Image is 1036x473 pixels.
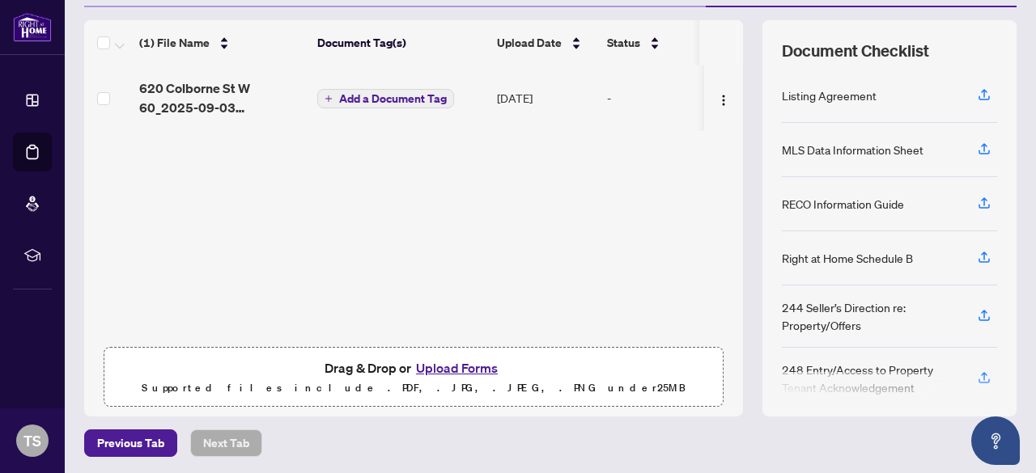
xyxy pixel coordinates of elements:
div: RECO Information Guide [782,195,904,213]
div: 244 Seller’s Direction re: Property/Offers [782,298,958,334]
th: Upload Date [490,20,601,65]
div: Right at Home Schedule B [782,249,913,267]
span: TS [23,429,41,452]
span: plus [325,95,333,103]
span: 620 Colborne St W 60_2025-09-03 13_40_46.pdf [139,78,304,117]
div: - [607,89,732,107]
span: Drag & Drop orUpload FormsSupported files include .PDF, .JPG, .JPEG, .PNG under25MB [104,348,723,408]
button: Previous Tab [84,429,177,457]
div: Listing Agreement [782,87,877,104]
th: Document Tag(s) [311,20,490,65]
th: (1) File Name [133,20,311,65]
span: Document Checklist [782,40,929,62]
span: Status [607,34,640,52]
img: Logo [717,94,730,107]
span: Upload Date [497,34,562,52]
td: [DATE] [490,65,601,130]
div: 248 Entry/Access to Property Tenant Acknowledgement [782,361,958,396]
span: Previous Tab [97,430,164,456]
img: logo [13,12,52,42]
button: Add a Document Tag [317,89,454,108]
p: Supported files include .PDF, .JPG, .JPEG, .PNG under 25 MB [114,378,713,398]
button: Next Tab [190,429,262,457]
button: Upload Forms [411,357,503,378]
span: Drag & Drop or [325,357,503,378]
button: Open asap [971,416,1020,465]
span: Add a Document Tag [339,93,447,104]
th: Status [601,20,738,65]
div: MLS Data Information Sheet [782,141,923,158]
span: (1) File Name [139,34,210,52]
button: Add a Document Tag [317,88,454,109]
button: Logo [711,85,737,111]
